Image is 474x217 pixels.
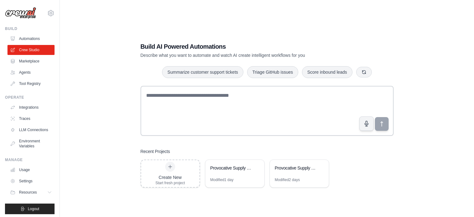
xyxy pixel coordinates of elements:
button: Triage GitHub issues [247,66,298,78]
a: Marketplace [7,56,55,66]
h3: Recent Projects [141,148,170,155]
a: Usage [7,165,55,175]
p: Describe what you want to automate and watch AI create intelligent workflows for you [141,52,350,58]
a: Environment Variables [7,136,55,151]
span: Resources [19,190,37,195]
div: Modified 1 day [210,177,234,182]
button: Logout [5,204,55,214]
img: Logo [5,7,36,19]
a: Automations [7,34,55,44]
div: Manage [5,157,55,162]
div: Create New [156,174,185,180]
h1: Build AI Powered Automations [141,42,350,51]
a: Settings [7,176,55,186]
button: Get new suggestions [356,67,372,77]
div: Start fresh project [156,180,185,185]
a: Crew Studio [7,45,55,55]
span: Logout [28,206,39,211]
a: Agents [7,67,55,77]
a: Tool Registry [7,79,55,89]
button: Score inbound leads [302,66,352,78]
div: Operate [5,95,55,100]
a: Integrations [7,102,55,112]
a: LLM Connections [7,125,55,135]
button: Click to speak your automation idea [359,116,374,131]
button: Summarize customer support tickets [162,66,243,78]
div: Provocative Supply Chain Blog Generator [210,165,253,171]
div: Modified 2 days [275,177,300,182]
button: Resources [7,187,55,197]
div: Provocative Supply Chain Blog Generator [275,165,318,171]
a: Traces [7,114,55,124]
div: Build [5,26,55,31]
